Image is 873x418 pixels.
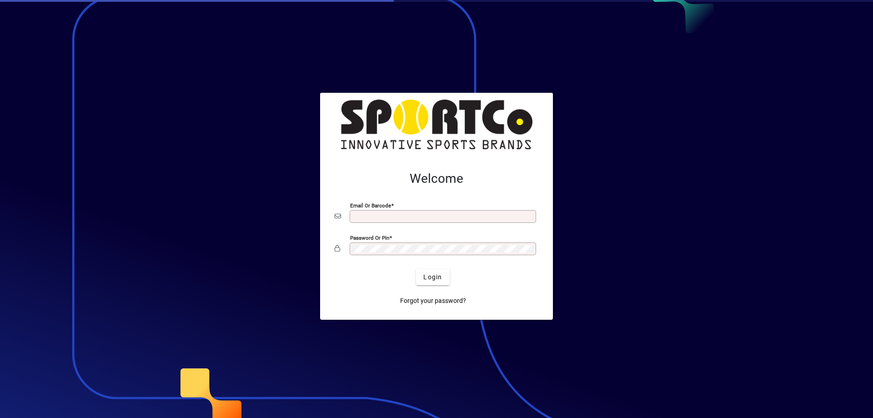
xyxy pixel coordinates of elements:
[350,202,391,209] mat-label: Email or Barcode
[416,269,449,285] button: Login
[335,171,538,186] h2: Welcome
[400,296,466,306] span: Forgot your password?
[423,272,442,282] span: Login
[350,235,389,241] mat-label: Password or Pin
[396,292,470,309] a: Forgot your password?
